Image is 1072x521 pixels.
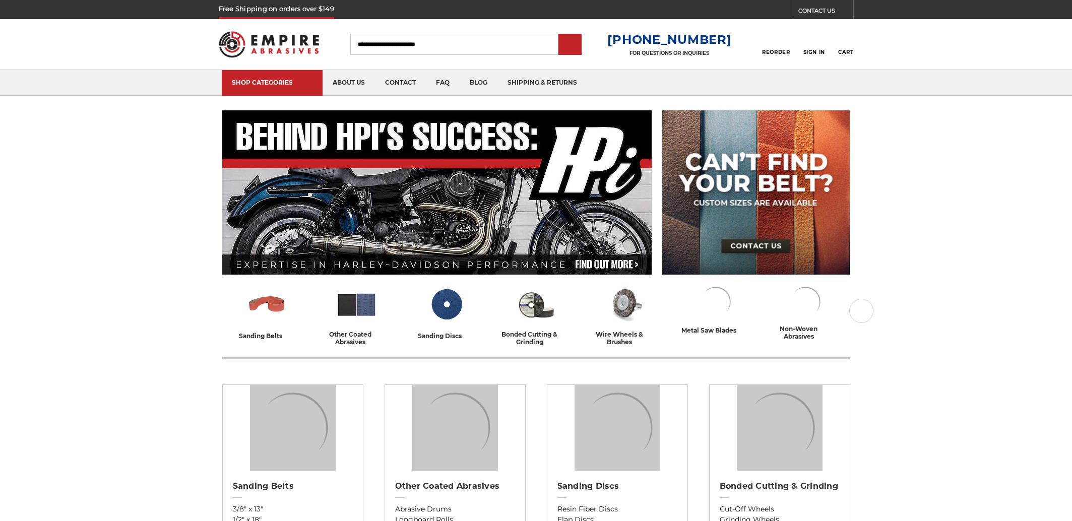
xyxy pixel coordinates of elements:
a: [PHONE_NUMBER] [607,32,731,47]
img: Other Coated Abrasives [336,284,377,325]
a: CONTACT US [798,5,853,19]
div: SHOP CATEGORIES [232,79,312,86]
h2: Other Coated Abrasives [395,481,515,491]
span: Sign In [803,49,825,55]
img: Metal Saw Blades [698,284,734,320]
a: shipping & returns [497,70,587,96]
button: Next [849,299,873,323]
div: sanding discs [418,331,475,341]
img: Wire Wheels & Brushes [605,284,647,325]
h2: Bonded Cutting & Grinding [720,481,840,491]
div: bonded cutting & grinding [495,331,577,346]
img: Bonded Cutting & Grinding [737,385,823,471]
div: non-woven abrasives [765,325,846,340]
a: 3/8" x 13" [233,504,353,514]
span: Cart [838,49,853,55]
img: Other Coated Abrasives [412,385,498,471]
p: FOR QUESTIONS OR INQUIRIES [607,50,731,56]
a: blog [460,70,497,96]
div: wire wheels & brushes [585,331,667,346]
img: Empire Abrasives [219,25,320,64]
a: wire wheels & brushes [585,284,667,346]
a: Cut-Off Wheels [720,504,840,514]
div: sanding belts [239,331,295,341]
div: metal saw blades [681,325,749,336]
a: Reorder [762,33,790,55]
img: Banner for an interview featuring Horsepower Inc who makes Harley performance upgrades featured o... [222,110,652,275]
h2: Sanding Belts [233,481,353,491]
a: about us [323,70,375,96]
div: other coated abrasives [316,331,398,346]
a: other coated abrasives [316,284,398,346]
a: non-woven abrasives [765,284,846,340]
a: Abrasive Drums [395,504,515,514]
a: contact [375,70,426,96]
img: Sanding Discs [425,284,467,325]
span: Reorder [762,49,790,55]
a: metal saw blades [675,284,756,336]
a: faq [426,70,460,96]
h2: Sanding Discs [557,481,677,491]
input: Submit [560,35,580,55]
img: Sanding Belts [246,284,288,325]
a: sanding discs [406,284,487,341]
img: Sanding Belts [250,385,336,471]
img: promo banner for custom belts. [662,110,850,275]
a: bonded cutting & grinding [495,284,577,346]
img: Bonded Cutting & Grinding [515,284,557,325]
img: Non-woven Abrasives [787,284,824,320]
img: Sanding Discs [575,385,660,471]
a: Cart [838,33,853,55]
a: sanding belts [226,284,308,341]
a: Resin Fiber Discs [557,504,677,514]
